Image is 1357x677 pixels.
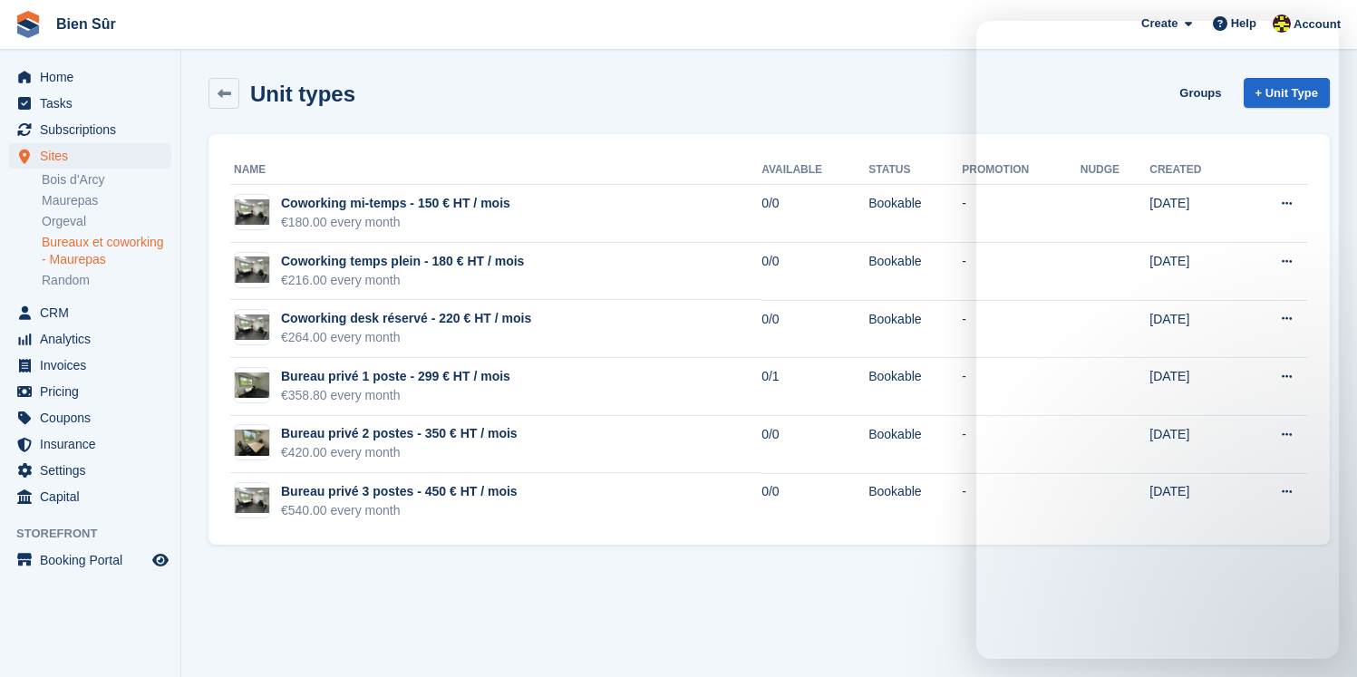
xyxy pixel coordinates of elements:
a: Bien Sûr [49,9,123,39]
div: €216.00 every month [281,271,524,290]
div: Bureau privé 2 postes - 350 € HT / mois [281,424,518,443]
a: Bois d'Arcy [42,171,171,189]
a: menu [9,547,171,573]
a: menu [9,353,171,378]
img: IMG_3627.JPG [235,199,269,226]
div: Coworking mi-temps - 150 € HT / mois [281,194,510,213]
img: IMG_3627.JPG [235,314,269,341]
span: Pricing [40,379,149,404]
div: Bureau privé 1 poste - 299 € HT / mois [281,367,510,386]
a: menu [9,143,171,169]
div: Coworking temps plein - 180 € HT / mois [281,252,524,271]
span: Storefront [16,525,180,543]
a: menu [9,379,171,404]
td: Bookable [868,300,962,358]
td: Bookable [868,473,962,530]
img: IMG_3630.JPG [235,430,269,456]
td: - [962,185,1081,243]
span: Help [1231,15,1256,33]
td: - [962,243,1081,301]
th: Status [868,156,962,185]
div: €358.80 every month [281,386,510,405]
img: IMG_3627.JPG [235,256,269,283]
a: menu [9,484,171,509]
div: Coworking desk réservé - 220 € HT / mois [281,309,531,328]
td: - [962,473,1081,530]
td: Bookable [868,185,962,243]
div: €180.00 every month [281,213,510,232]
div: Bureau privé 3 postes - 450 € HT / mois [281,482,518,501]
a: Maurepas [42,192,171,209]
a: Orgeval [42,213,171,230]
a: menu [9,458,171,483]
td: Bookable [868,416,962,474]
span: Account [1294,15,1341,34]
a: menu [9,431,171,457]
iframe: Intercom live chat [976,21,1339,659]
th: Promotion [962,156,1081,185]
img: Marie Tran [1273,15,1291,33]
span: Sites [40,143,149,169]
a: Bureaux et coworking - Maurepas [42,234,171,268]
span: Insurance [40,431,149,457]
div: €540.00 every month [281,501,518,520]
span: CRM [40,300,149,325]
span: Analytics [40,326,149,352]
td: 0/0 [761,416,868,474]
td: - [962,300,1081,358]
span: Home [40,64,149,90]
span: Capital [40,484,149,509]
td: 0/0 [761,300,868,358]
span: Create [1141,15,1178,33]
img: IMG_3627.JPG [235,488,269,514]
h2: Unit types [250,82,355,106]
span: Invoices [40,353,149,378]
span: Booking Portal [40,547,149,573]
div: €420.00 every month [281,443,518,462]
span: Tasks [40,91,149,116]
td: 0/1 [761,358,868,416]
span: Subscriptions [40,117,149,142]
img: stora-icon-8386f47178a22dfd0bd8f6a31ec36ba5ce8667c1dd55bd0f319d3a0aa187defe.svg [15,11,42,38]
a: menu [9,64,171,90]
td: 0/0 [761,473,868,530]
th: Available [761,156,868,185]
a: menu [9,117,171,142]
td: Bookable [868,243,962,301]
a: menu [9,300,171,325]
span: Coupons [40,405,149,430]
a: menu [9,91,171,116]
th: Name [230,156,761,185]
td: - [962,416,1081,474]
span: Settings [40,458,149,483]
img: IMG_3619.JPG [235,372,269,399]
td: 0/0 [761,185,868,243]
td: 0/0 [761,243,868,301]
a: menu [9,405,171,430]
td: - [962,358,1081,416]
a: Random [42,272,171,289]
a: menu [9,326,171,352]
td: Bookable [868,358,962,416]
a: Preview store [150,549,171,571]
div: €264.00 every month [281,328,531,347]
